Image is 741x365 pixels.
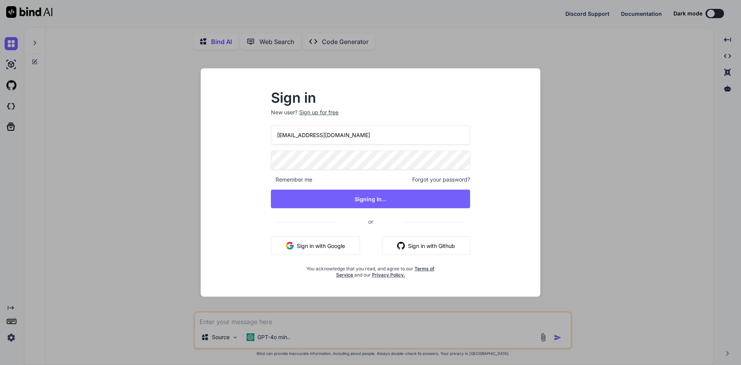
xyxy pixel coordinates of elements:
[271,92,470,104] h2: Sign in
[382,236,470,255] button: Sign in with Github
[336,266,435,278] a: Terms of Service
[337,212,404,231] span: or
[299,109,338,116] div: Sign up for free
[372,272,405,278] a: Privacy Policy.
[271,176,312,183] span: Remember me
[271,236,360,255] button: Sign in with Google
[397,242,405,250] img: github
[271,126,470,144] input: Login or Email
[286,242,294,250] img: google
[271,109,470,126] p: New user?
[271,190,470,208] button: Signing In...
[412,176,470,183] span: Forgot your password?
[304,261,437,278] div: You acknowledge that you read, and agree to our and our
